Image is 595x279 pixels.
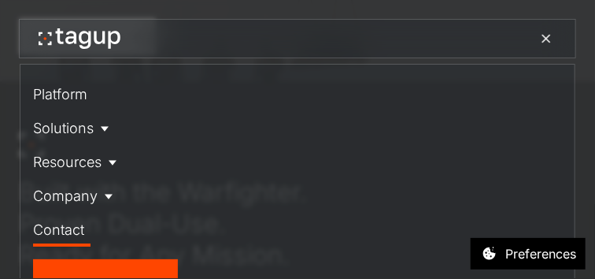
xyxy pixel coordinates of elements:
div: Resources [33,151,102,173]
div: Contact [33,219,84,240]
a: Resources [33,145,127,179]
div: Preferences [505,244,576,263]
a: Company [33,179,123,213]
a: Solutions [33,111,119,145]
a: Contact [33,213,91,247]
a: Platform [33,77,94,111]
div: Solutions [33,117,94,139]
div: Platform [33,84,87,105]
div: Company [33,185,98,206]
